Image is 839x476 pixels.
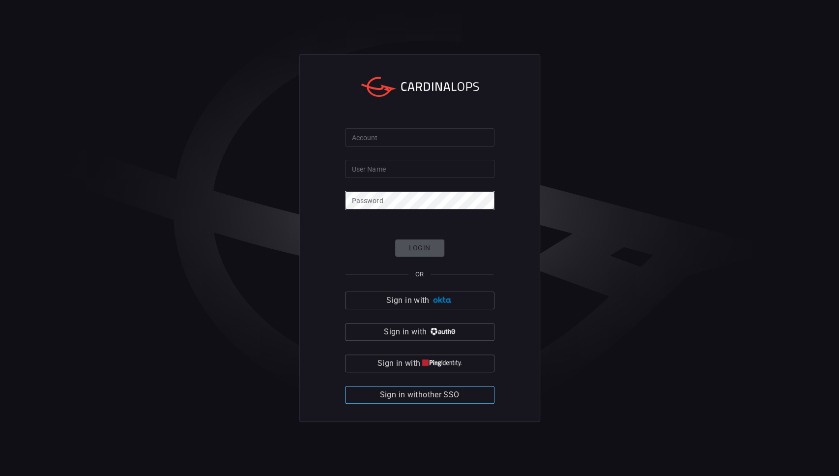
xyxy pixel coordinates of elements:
button: Sign in with [345,323,494,341]
input: Type your account [345,128,494,147]
span: Sign in with [377,357,420,370]
span: OR [415,270,424,278]
button: Sign in with [345,355,494,372]
button: Sign in with [345,292,494,309]
button: Sign in withother SSO [345,386,494,404]
img: vP8Hhh4KuCH8AavWKdZY7RZgAAAAASUVORK5CYII= [429,328,455,335]
span: Sign in with [386,294,429,307]
span: Sign in with [384,325,427,339]
input: Type your user name [345,160,494,178]
img: Ad5vKXme8s1CQAAAABJRU5ErkJggg== [432,297,453,304]
span: Sign in with other SSO [380,388,460,402]
img: quu4iresuhQAAAABJRU5ErkJggg== [422,359,462,367]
